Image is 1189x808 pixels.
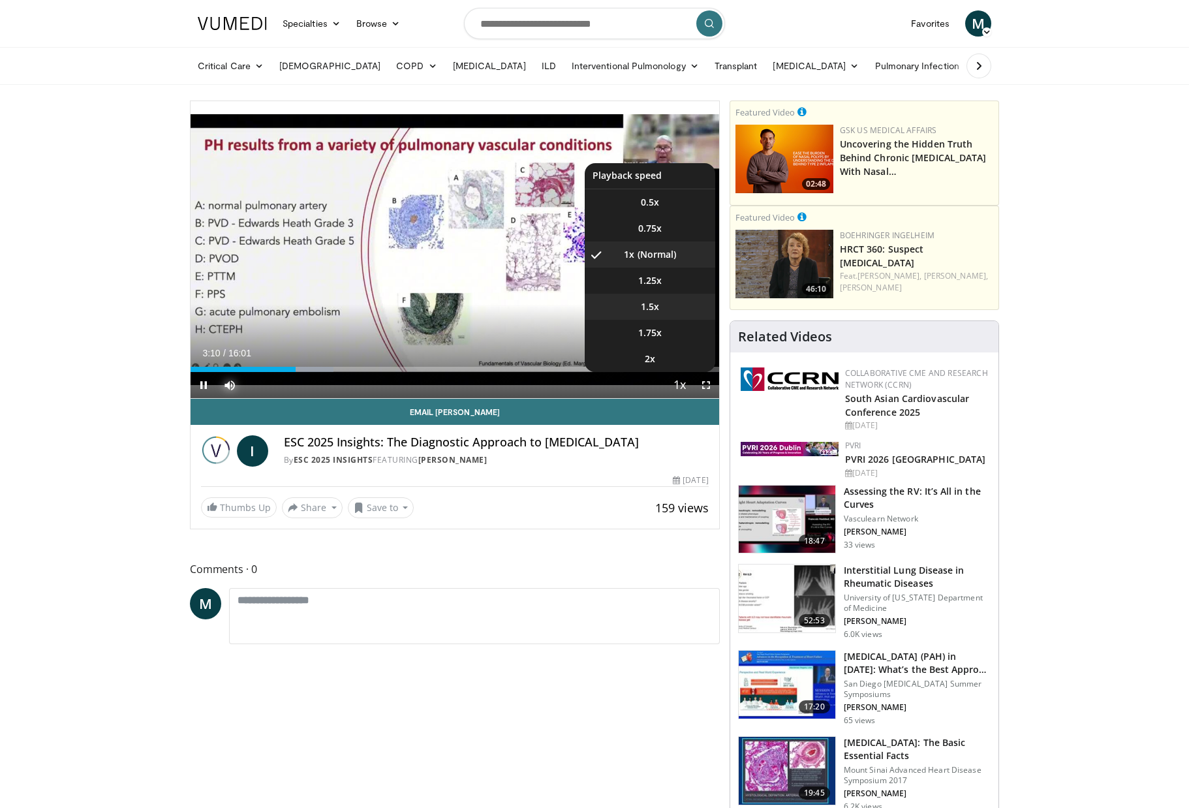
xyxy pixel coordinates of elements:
video-js: Video Player [191,101,719,399]
a: Email [PERSON_NAME] [191,399,719,425]
a: ILD [534,53,564,79]
a: M [965,10,991,37]
small: Featured Video [735,106,795,118]
a: Interventional Pulmonology [564,53,707,79]
button: Playback Rate [667,372,693,398]
a: PVRI 2026 [GEOGRAPHIC_DATA] [845,453,986,465]
h4: Related Videos [738,329,832,345]
a: [MEDICAL_DATA] [765,53,867,79]
span: 46:10 [802,283,830,295]
span: / [223,348,226,358]
h3: [MEDICAL_DATA]: The Basic Essential Facts [844,736,991,762]
h3: [MEDICAL_DATA] (PAH) in [DATE]: What’s the Best Appro… [844,650,991,676]
a: I [237,435,268,467]
button: Save to [348,497,414,518]
a: Critical Care [190,53,271,79]
h3: Assessing the RV: It’s All in the Curves [844,485,991,511]
a: Pulmonary Infection [867,53,980,79]
button: Mute [217,372,243,398]
img: 9d501fbd-9974-4104-9b57-c5e924c7b363.150x105_q85_crop-smart_upscale.jpg [739,565,835,632]
a: [DEMOGRAPHIC_DATA] [271,53,388,79]
span: 1x [624,248,634,261]
span: 02:48 [802,178,830,190]
button: Fullscreen [693,372,719,398]
img: 0f7c6898-ba7c-4cf2-a7b1-03a3e713fb2f.150x105_q85_crop-smart_upscale.jpg [739,737,835,805]
span: 159 views [655,500,709,516]
a: Specialties [275,10,348,37]
p: University of [US_STATE] Department of Medicine [844,593,991,614]
div: [DATE] [845,467,988,479]
p: 65 views [844,715,876,726]
p: Mount Sinai Advanced Heart Disease Symposium 2017 [844,765,991,786]
img: 33783847-ac93-4ca7-89f8-ccbd48ec16ca.webp.150x105_q85_autocrop_double_scale_upscale_version-0.2.jpg [741,442,839,456]
a: [PERSON_NAME], [924,270,988,281]
a: Boehringer Ingelheim [840,230,934,241]
p: 6.0K views [844,629,882,640]
a: ESC 2025 Insights [294,454,373,465]
img: 26f678e4-4e89-4aa0-bcfd-d0ab778d816e.150x105_q85_crop-smart_upscale.jpg [739,651,835,719]
a: Uncovering the Hidden Truth Behind Chronic [MEDICAL_DATA] With Nasal… [840,138,987,178]
a: [PERSON_NAME] [840,282,902,293]
span: 16:01 [228,348,251,358]
span: 0.75x [638,222,662,235]
input: Search topics, interventions [464,8,725,39]
h4: ESC 2025 Insights: The Diagnostic Approach to [MEDICAL_DATA] [284,435,709,450]
img: d04c7a51-d4f2-46f9-936f-c139d13e7fbe.png.150x105_q85_crop-smart_upscale.png [735,125,833,193]
p: [PERSON_NAME] [844,702,991,713]
p: [PERSON_NAME] [844,527,991,537]
span: 17:20 [799,700,830,713]
p: [PERSON_NAME] [844,788,991,799]
h3: Interstitial Lung Disease in Rheumatic Diseases [844,564,991,590]
span: 3:10 [202,348,220,358]
button: Pause [191,372,217,398]
a: 52:53 Interstitial Lung Disease in Rheumatic Diseases University of [US_STATE] Department of Medi... [738,564,991,640]
a: HRCT 360: Suspect [MEDICAL_DATA] [840,243,924,269]
a: [PERSON_NAME] [418,454,487,465]
span: 1.25x [638,274,662,287]
span: 52:53 [799,614,830,627]
a: [MEDICAL_DATA] [445,53,534,79]
a: PVRI [845,440,861,451]
p: 33 views [844,540,876,550]
small: Featured Video [735,211,795,223]
span: 2x [645,352,655,365]
button: Share [282,497,343,518]
a: South Asian Cardiovascular Conference 2025 [845,392,970,418]
p: San Diego [MEDICAL_DATA] Summer Symposiums [844,679,991,700]
a: 17:20 [MEDICAL_DATA] (PAH) in [DATE]: What’s the Best Appro… San Diego [MEDICAL_DATA] Summer Symp... [738,650,991,726]
a: Collaborative CME and Research Network (CCRN) [845,367,988,390]
a: Favorites [903,10,957,37]
span: 0.5x [641,196,659,209]
a: Transplant [707,53,765,79]
a: M [190,588,221,619]
span: 1.75x [638,326,662,339]
div: Progress Bar [191,367,719,372]
a: Browse [348,10,409,37]
p: Vasculearn Network [844,514,991,524]
a: 18:47 Assessing the RV: It’s All in the Curves Vasculearn Network [PERSON_NAME] 33 views [738,485,991,554]
div: Feat. [840,270,993,294]
div: [DATE] [673,474,708,486]
img: be849c2e-1ac2-480f-8858-c26068a1d255.150x105_q85_crop-smart_upscale.jpg [739,486,835,553]
div: [DATE] [845,420,988,431]
img: VuMedi Logo [198,17,267,30]
span: Comments 0 [190,561,720,578]
a: GSK US Medical Affairs [840,125,937,136]
span: 18:47 [799,535,830,548]
span: 1.5x [641,300,659,313]
img: ESC 2025 Insights [201,435,232,467]
a: [PERSON_NAME], [857,270,921,281]
a: 46:10 [735,230,833,298]
div: By FEATURING [284,454,709,466]
a: COPD [388,53,444,79]
img: a04ee3ba-8487-4636-b0fb-5e8d268f3737.png.150x105_q85_autocrop_double_scale_upscale_version-0.2.png [741,367,839,391]
span: 19:45 [799,786,830,800]
a: Thumbs Up [201,497,277,518]
a: 02:48 [735,125,833,193]
p: [PERSON_NAME] [844,616,991,627]
img: 8340d56b-4f12-40ce-8f6a-f3da72802623.png.150x105_q85_crop-smart_upscale.png [735,230,833,298]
